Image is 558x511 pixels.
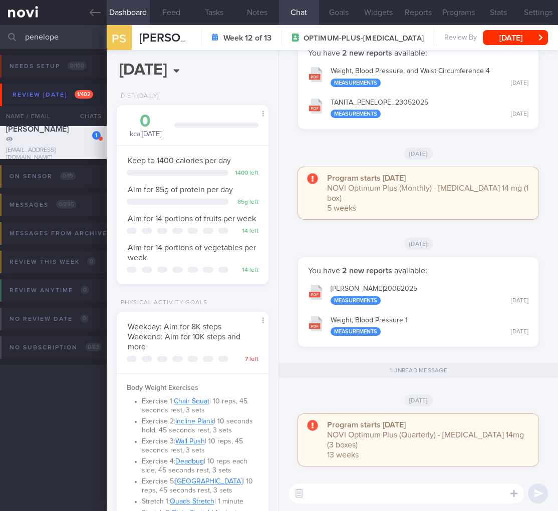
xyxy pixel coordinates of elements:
div: [DATE] [511,297,528,305]
li: Exercise 3: | 10 reps, 45 seconds rest, 3 sets [142,435,258,455]
span: Weekend: Aim for 10K steps and more [128,333,240,351]
span: 0 / 63 [85,343,102,351]
div: [DATE] [511,328,528,336]
button: [PERSON_NAME]20062025 Measurements [DATE] [303,278,533,310]
button: [DATE] [483,30,548,45]
div: Diet (Daily) [117,93,159,100]
div: 1400 left [233,170,258,177]
li: Exercise 1: | 10 reps, 45 seconds rest, 3 sets [142,395,258,415]
div: Measurements [331,327,381,336]
span: 0 [87,257,96,266]
button: Weight, Blood Pressure, and Waist Circumference 4 Measurements [DATE] [303,61,533,92]
div: Physical Activity Goals [117,299,207,307]
span: [PERSON_NAME] [6,125,69,133]
div: Review [DATE] [10,88,96,102]
div: Needs setup [7,60,89,73]
span: NOVI Optimum Plus (Quarterly) - [MEDICAL_DATA] 14mg (3 boxes) [327,431,524,449]
div: 14 left [233,267,258,274]
div: Chats [67,106,107,126]
a: Incline Plank [175,418,214,425]
span: 13 weeks [327,451,359,459]
div: 85 g left [233,199,258,206]
span: Review By [444,34,477,43]
li: Exercise 5: | 10 reps, 45 seconds rest, 3 sets [142,475,258,495]
span: Weekday: Aim for 8K steps [128,323,221,331]
span: Aim for 14 portions of vegetables per week [128,244,256,262]
div: 0 [127,113,164,130]
span: [DATE] [404,148,433,160]
button: Weight, Blood Pressure 1 Measurements [DATE] [303,310,533,341]
div: Review this week [7,255,98,269]
div: Weight, Blood Pressure, and Waist Circumference 4 [331,67,528,87]
div: No review date [7,312,91,326]
div: Review anytime [7,284,92,297]
div: PS [100,19,138,58]
span: Aim for 85g of protein per day [128,186,233,194]
div: Messages from Archived [7,227,136,240]
div: No subscription [7,341,104,354]
div: Measurements [331,110,381,118]
span: OPTIMUM-PLUS-[MEDICAL_DATA] [304,34,424,44]
div: kcal [DATE] [127,113,164,139]
span: 0 / 100 [68,62,87,70]
div: Messages [7,198,79,212]
div: [DATE] [511,80,528,87]
a: Quads Stretch [170,498,214,505]
span: Keep to 1400 calories per day [128,157,231,165]
div: 7 left [233,356,258,363]
strong: Program starts [DATE] [327,174,406,182]
span: 5 weeks [327,204,356,212]
div: [DATE] [511,111,528,118]
span: 0 / 19 [60,172,76,180]
span: 0 [80,314,89,323]
div: Weight, Blood Pressure 1 [331,316,528,336]
p: You have available: [308,48,528,58]
strong: 2 new reports [340,267,394,275]
div: Measurements [331,79,381,87]
li: Stretch 1: | 1 minute [142,495,258,506]
strong: 2 new reports [340,49,394,57]
a: Deadbug [175,458,204,465]
span: [PERSON_NAME] [139,32,232,44]
div: Measurements [331,296,381,305]
span: 0 [81,286,89,294]
div: [EMAIL_ADDRESS][DOMAIN_NAME] [6,147,101,162]
span: [DATE] [404,394,433,406]
a: Wall Push [175,438,205,445]
span: 1 / 402 [75,90,93,99]
div: 1 [92,131,101,140]
span: NOVI Optimum Plus (Monthly) - [MEDICAL_DATA] 14 mg (1 box) [327,184,528,202]
div: TANITA_ PENELOPE_ 23052025 [331,99,528,119]
span: [DATE] [404,238,433,250]
div: 14 left [233,228,258,235]
button: TANITA_PENELOPE_23052025 Measurements [DATE] [303,92,533,124]
p: You have available: [308,266,528,276]
a: Chair Squat [174,398,209,405]
div: [PERSON_NAME] 20062025 [331,285,528,305]
strong: Week 12 of 13 [223,33,271,43]
span: Aim for 14 portions of fruits per week [128,215,256,223]
strong: Program starts [DATE] [327,421,406,429]
a: [GEOGRAPHIC_DATA] [175,478,242,485]
strong: Body Weight Exercises [127,384,198,391]
span: 0 / 295 [56,200,77,209]
li: Exercise 4: | 10 reps each side, 45 seconds rest, 3 sets [142,455,258,475]
li: Exercise 2: | 10 seconds hold, 45 seconds rest, 3 sets [142,415,258,435]
div: On sensor [7,170,78,183]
